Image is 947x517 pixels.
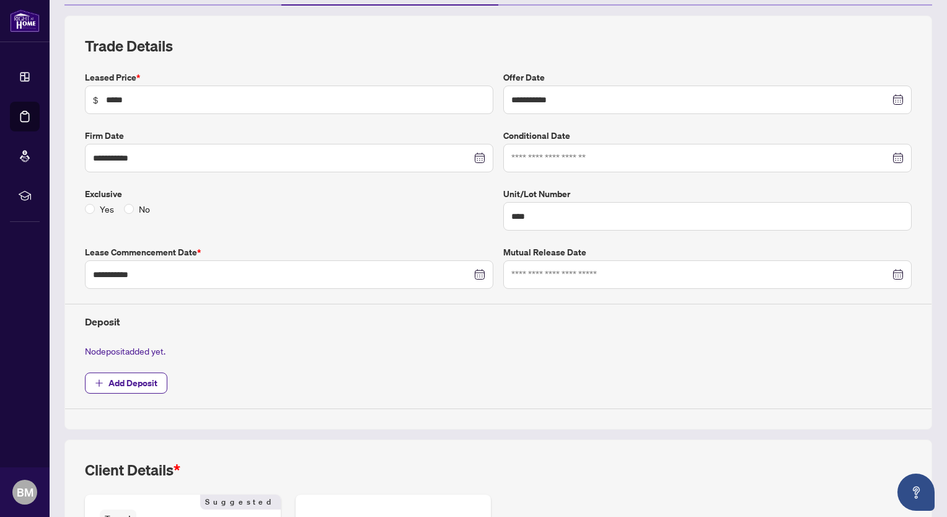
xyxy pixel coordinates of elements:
label: Offer Date [503,71,912,84]
h2: Trade Details [85,36,912,56]
span: Add Deposit [108,373,157,393]
button: Add Deposit [85,373,167,394]
span: Yes [95,202,119,216]
img: logo [10,9,40,32]
label: Unit/Lot Number [503,187,912,201]
label: Exclusive [85,187,493,201]
span: No [134,202,155,216]
label: Conditional Date [503,129,912,143]
label: Mutual Release Date [503,245,912,259]
span: plus [95,379,104,387]
h2: Client Details [85,460,180,480]
label: Leased Price [85,71,493,84]
span: Suggested [200,495,281,510]
span: $ [93,93,99,107]
h4: Deposit [85,314,912,329]
label: Lease Commencement Date [85,245,493,259]
button: Open asap [897,474,935,511]
span: No deposit added yet. [85,345,165,356]
span: BM [17,484,33,501]
label: Firm Date [85,129,493,143]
